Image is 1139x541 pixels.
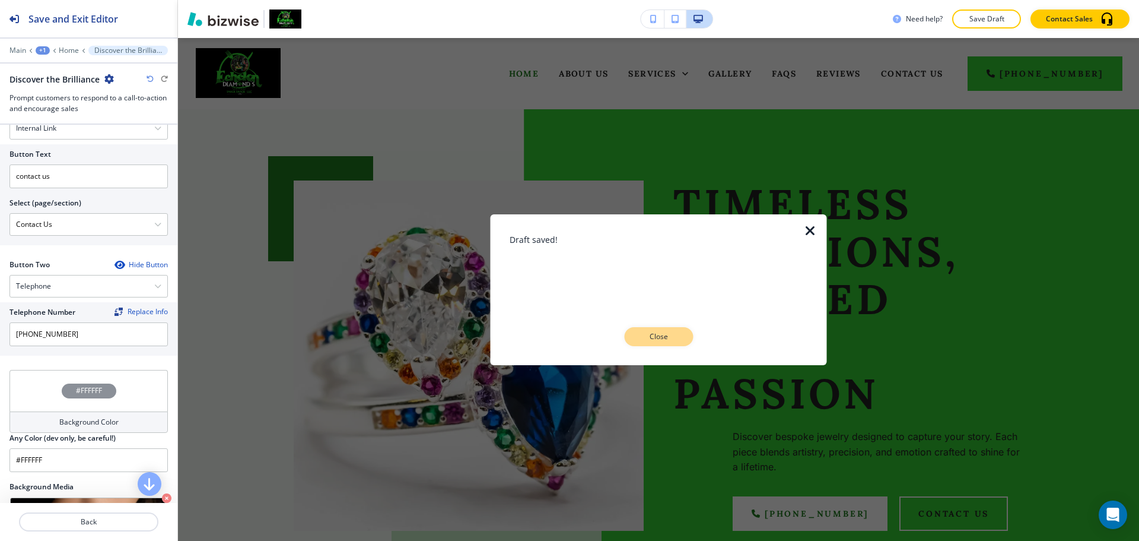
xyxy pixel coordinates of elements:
h4: Internal Link [16,123,56,134]
input: Ex. 561-222-1111 [9,322,168,346]
h2: Button Text [9,149,51,160]
button: #FFFFFFBackground Color [9,370,168,433]
button: Save Draft [952,10,1021,29]
h2: Select (page/section) [9,198,81,208]
button: Back [19,512,158,531]
h4: #FFFFFF [76,385,102,396]
button: +1 [36,46,50,55]
p: Back [20,517,157,527]
p: Discover the Brilliance [94,46,163,55]
h3: Draft saved! [510,233,808,245]
p: Contact Sales [1046,14,1093,24]
h2: Button Two [9,260,50,270]
h2: Save and Exit Editor [28,12,118,26]
span: Find and replace this information across Bizwise [114,308,168,317]
h3: Prompt customers to respond to a call-to-action and encourage sales [9,93,168,114]
h3: Need help? [906,14,943,24]
h4: Background Color [59,417,119,428]
img: Bizwise Logo [187,12,259,26]
h2: Any Color (dev only, be careful!) [9,433,116,444]
input: Manual Input [10,214,154,235]
h4: Telephone [16,281,51,292]
button: Hide Button [114,260,168,270]
p: Close [640,331,677,342]
button: ReplaceReplace Info [114,308,168,316]
button: Discover the Brilliance [88,46,168,55]
button: Contact Sales [1030,10,1130,29]
h2: Discover the Brilliance [9,73,100,86]
button: Close [624,327,693,346]
h2: Telephone Number [9,307,75,318]
div: Replace Info [114,308,168,316]
h2: Background Media [9,482,168,492]
div: Open Intercom Messenger [1099,501,1127,529]
button: Home [59,46,79,55]
img: Your Logo [269,10,301,29]
img: Replace [114,308,123,316]
p: Save Draft [968,14,1006,24]
button: Main [9,46,26,55]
